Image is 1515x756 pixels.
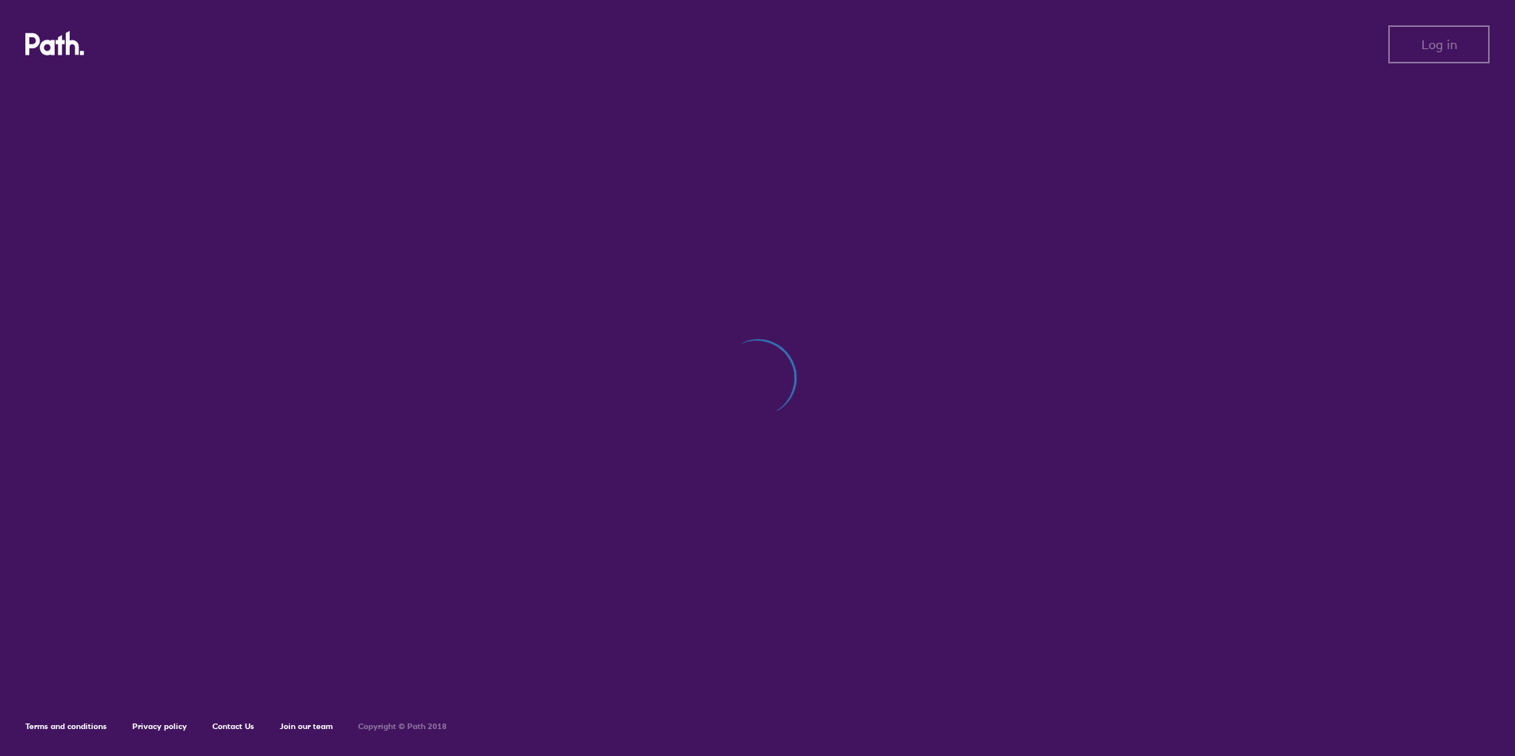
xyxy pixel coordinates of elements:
[212,721,254,731] a: Contact Us
[1422,37,1457,52] span: Log in
[25,721,107,731] a: Terms and conditions
[358,722,447,731] h6: Copyright © Path 2018
[132,721,187,731] a: Privacy policy
[1388,25,1490,63] button: Log in
[280,721,333,731] a: Join our team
